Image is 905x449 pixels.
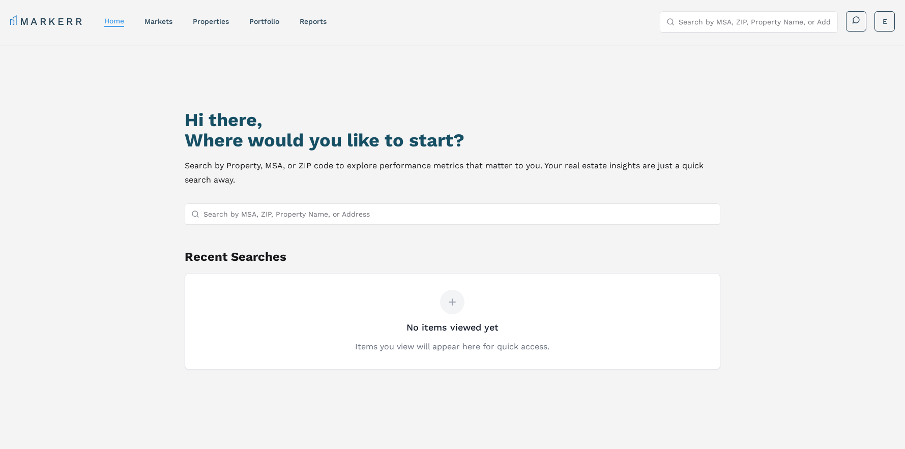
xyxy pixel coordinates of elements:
[185,130,720,151] h2: Where would you like to start?
[10,14,84,28] a: MARKERR
[874,11,895,32] button: E
[104,17,124,25] a: home
[144,17,172,25] a: markets
[406,320,499,335] h3: No items viewed yet
[883,16,887,26] span: E
[203,204,714,224] input: Search by MSA, ZIP, Property Name, or Address
[249,17,279,25] a: Portfolio
[679,12,831,32] input: Search by MSA, ZIP, Property Name, or Address
[185,249,720,265] h2: Recent Searches
[355,341,549,353] p: Items you view will appear here for quick access.
[300,17,327,25] a: reports
[185,110,720,130] h1: Hi there,
[185,159,720,187] p: Search by Property, MSA, or ZIP code to explore performance metrics that matter to you. Your real...
[193,17,229,25] a: properties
